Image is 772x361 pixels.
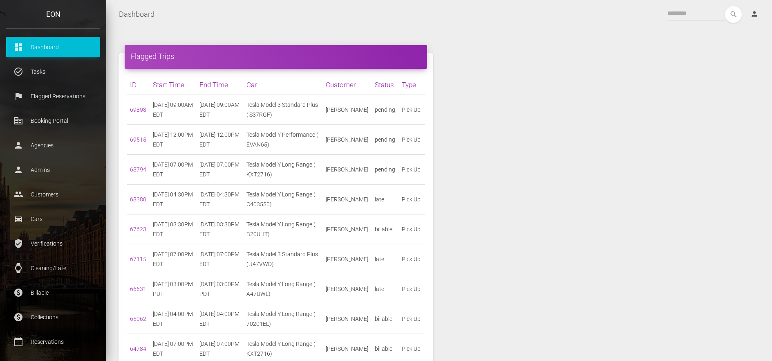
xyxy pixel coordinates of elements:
[196,214,243,244] td: [DATE] 03:30PM EDT
[150,274,196,304] td: [DATE] 03:00PM PDT
[12,90,94,102] p: Flagged Reservations
[150,95,196,125] td: [DATE] 09:00AM EDT
[243,95,323,125] td: Tesla Model 3 Standard Plus ( S37RGF)
[398,274,425,304] td: Pick Up
[196,274,243,304] td: [DATE] 03:00PM PDT
[6,61,100,82] a: task_alt Tasks
[6,86,100,106] a: flag Flagged Reservations
[243,244,323,274] td: Tesla Model 3 Standard Plus ( J47VWD)
[398,125,425,155] td: Pick Up
[322,214,371,244] td: [PERSON_NAME]
[398,95,425,125] td: Pick Up
[371,155,398,185] td: pending
[398,214,425,244] td: Pick Up
[130,226,146,232] a: 67623
[243,304,323,334] td: Tesla Model Y Long Range ( 70201EL)
[12,237,94,250] p: Verifications
[6,307,100,327] a: paid Collections
[6,37,100,57] a: dashboard Dashboard
[243,214,323,244] td: Tesla Model Y Long Range ( B20UHT)
[398,304,425,334] td: Pick Up
[6,258,100,278] a: watch Cleaning/Late
[322,155,371,185] td: [PERSON_NAME]
[150,304,196,334] td: [DATE] 04:00PM EDT
[130,345,146,352] a: 64784
[243,125,323,155] td: Tesla Model Y Performance ( EVAN65)
[6,160,100,180] a: person Admins
[322,304,371,334] td: [PERSON_NAME]
[130,196,146,203] a: 68380
[12,188,94,201] p: Customers
[196,125,243,155] td: [DATE] 12:00PM EDT
[12,336,94,348] p: Reservations
[196,75,243,95] th: End Time
[12,139,94,151] p: Agencies
[150,75,196,95] th: Start Time
[130,166,146,173] a: 68794
[196,304,243,334] td: [DATE] 04:00PM EDT
[371,244,398,274] td: late
[12,287,94,299] p: Billable
[6,135,100,156] a: person Agencies
[371,125,398,155] td: pending
[371,185,398,214] td: late
[130,106,146,113] a: 69898
[371,95,398,125] td: pending
[725,6,742,23] button: search
[150,214,196,244] td: [DATE] 03:30PM EDT
[322,95,371,125] td: [PERSON_NAME]
[196,95,243,125] td: [DATE] 09:00AM EDT
[322,125,371,155] td: [PERSON_NAME]
[130,136,146,143] a: 69515
[750,10,759,18] i: person
[150,244,196,274] td: [DATE] 07:00PM EDT
[196,244,243,274] td: [DATE] 07:00PM EDT
[6,111,100,131] a: corporate_fare Booking Portal
[12,41,94,53] p: Dashboard
[322,244,371,274] td: [PERSON_NAME]
[150,155,196,185] td: [DATE] 07:00PM EDT
[127,75,150,95] th: ID
[371,214,398,244] td: billable
[119,4,154,25] a: Dashboard
[12,213,94,225] p: Cars
[243,185,323,214] td: Tesla Model Y Long Range ( C403550)
[744,6,766,23] a: person
[398,185,425,214] td: Pick Up
[322,274,371,304] td: [PERSON_NAME]
[150,185,196,214] td: [DATE] 04:30PM EDT
[398,155,425,185] td: Pick Up
[322,75,371,95] th: Customer
[398,244,425,274] td: Pick Up
[12,164,94,176] p: Admins
[398,75,425,95] th: Type
[371,274,398,304] td: late
[243,75,323,95] th: Car
[12,311,94,323] p: Collections
[6,184,100,205] a: people Customers
[130,286,146,292] a: 66631
[6,332,100,352] a: calendar_today Reservations
[243,274,323,304] td: Tesla Model Y Long Range ( A47UWL)
[196,155,243,185] td: [DATE] 07:00PM EDT
[196,185,243,214] td: [DATE] 04:30PM EDT
[12,262,94,274] p: Cleaning/Late
[150,125,196,155] td: [DATE] 12:00PM EDT
[243,155,323,185] td: Tesla Model Y Long Range ( KXT2716)
[6,233,100,254] a: verified_user Verifications
[130,316,146,322] a: 65062
[6,282,100,303] a: paid Billable
[371,304,398,334] td: billable
[12,115,94,127] p: Booking Portal
[371,75,398,95] th: Status
[6,209,100,229] a: drive_eta Cars
[131,51,421,61] h4: Flagged Trips
[322,185,371,214] td: [PERSON_NAME]
[130,256,146,262] a: 67115
[12,65,94,78] p: Tasks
